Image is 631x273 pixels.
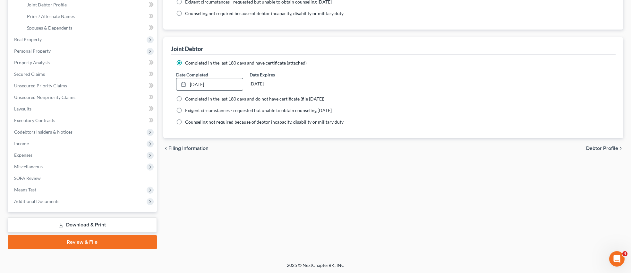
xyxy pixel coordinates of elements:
a: Review & File [8,235,157,249]
span: Completed in the last 180 days and do not have certificate (file [DATE]) [185,96,324,101]
span: Joint Debtor Profile [27,2,67,7]
span: Counseling not required because of debtor incapacity, disability or military duty [185,11,344,16]
span: Unsecured Nonpriority Claims [14,94,75,100]
span: Prior / Alternate Names [27,13,75,19]
span: Exigent circumstances - requested but unable to obtain counseling [DATE] [185,108,332,113]
span: Income [14,141,29,146]
iframe: Intercom live chat [609,251,625,267]
a: SOFA Review [9,172,157,184]
span: Spouses & Dependents [27,25,72,31]
button: chevron_left Filing Information [163,146,209,151]
a: Spouses & Dependents [22,22,157,34]
span: Additional Documents [14,198,59,204]
span: Expenses [14,152,32,158]
label: Date Completed [176,71,208,78]
a: [DATE] [176,78,243,91]
a: Unsecured Nonpriority Claims [9,92,157,103]
span: Executory Contracts [14,118,55,123]
span: Unsecured Priority Claims [14,83,67,88]
label: Date Expires [250,71,317,78]
span: 4 [622,251,627,256]
a: Executory Contracts [9,115,157,126]
span: Secured Claims [14,71,45,77]
a: Lawsuits [9,103,157,115]
span: Completed in the last 180 days and have certificate (attached) [185,60,307,66]
a: Unsecured Priority Claims [9,80,157,92]
i: chevron_right [618,146,623,151]
button: Debtor Profile chevron_right [586,146,623,151]
span: Real Property [14,37,42,42]
span: Lawsuits [14,106,31,111]
a: Property Analysis [9,57,157,68]
a: Prior / Alternate Names [22,11,157,22]
a: Download & Print [8,217,157,233]
i: chevron_left [163,146,168,151]
span: Counseling not required because of debtor incapacity, disability or military duty [185,119,344,125]
span: Property Analysis [14,60,50,65]
div: Joint Debtor [171,45,203,53]
span: SOFA Review [14,175,41,181]
span: Means Test [14,187,36,192]
a: Secured Claims [9,68,157,80]
span: Miscellaneous [14,164,43,169]
span: Filing Information [168,146,209,151]
span: Codebtors Insiders & Notices [14,129,72,135]
span: Debtor Profile [586,146,618,151]
div: [DATE] [250,78,317,90]
span: Personal Property [14,48,51,54]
